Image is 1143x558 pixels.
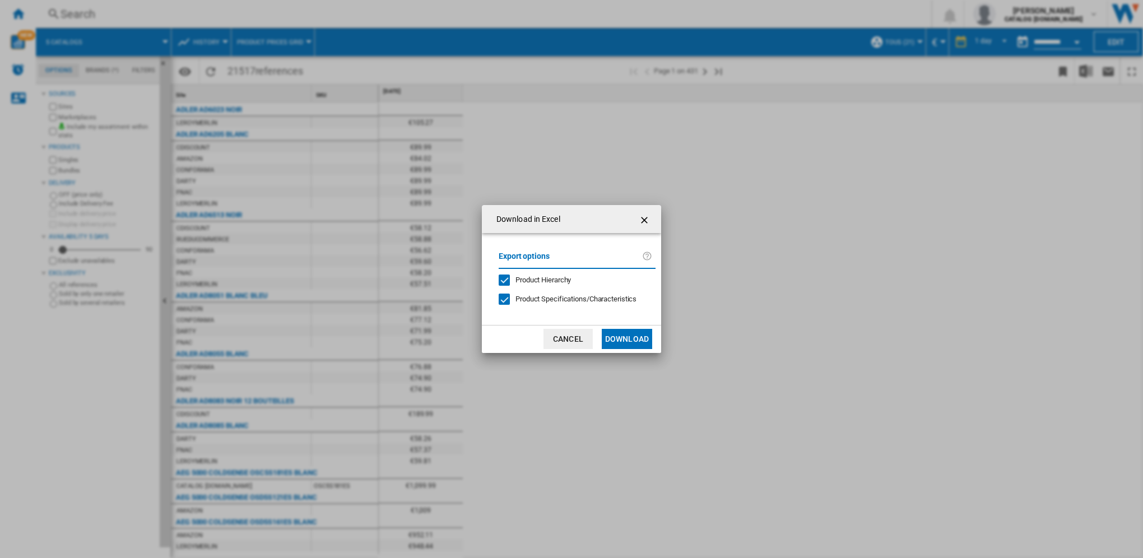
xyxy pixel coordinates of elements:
span: Product Specifications/Characteristics [515,295,636,303]
label: Export options [499,250,642,271]
md-checkbox: Product Hierarchy [499,275,647,285]
h4: Download in Excel [491,214,560,225]
ng-md-icon: getI18NText('BUTTONS.CLOSE_DIALOG') [639,213,652,227]
div: Only applies to Category View [515,294,636,304]
button: getI18NText('BUTTONS.CLOSE_DIALOG') [634,208,657,230]
span: Product Hierarchy [515,276,571,284]
button: Download [602,329,652,349]
button: Cancel [543,329,593,349]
